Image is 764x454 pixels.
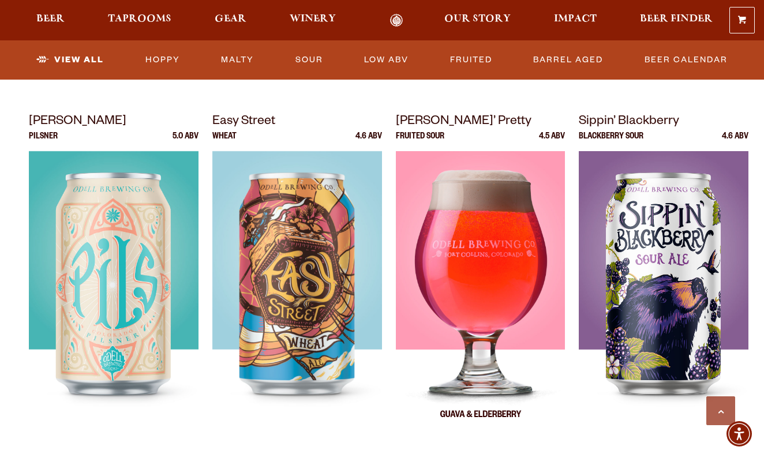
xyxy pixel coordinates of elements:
[207,14,254,27] a: Gear
[579,112,748,440] a: Sippin’ Blackberry Blackberry Sour 4.6 ABV Sippin’ Blackberry Sippin’ Blackberry
[706,396,735,425] a: Scroll to top
[546,14,604,27] a: Impact
[726,421,752,447] div: Accessibility Menu
[640,47,732,73] a: Beer Calendar
[32,47,108,73] a: View All
[108,14,171,24] span: Taprooms
[29,112,199,133] p: [PERSON_NAME]
[396,151,565,440] img: Sippin’ Pretty
[722,133,748,151] p: 4.6 ABV
[290,14,336,24] span: Winery
[212,112,382,133] p: Easy Street
[215,14,246,24] span: Gear
[579,133,643,151] p: Blackberry Sour
[554,14,597,24] span: Impact
[579,112,748,133] p: Sippin’ Blackberry
[374,14,418,27] a: Odell Home
[579,151,748,440] img: Sippin’ Blackberry
[529,47,608,73] a: Barrel Aged
[355,133,382,151] p: 4.6 ABV
[359,47,413,73] a: Low ABV
[216,47,259,73] a: Malty
[29,133,58,151] p: Pilsner
[640,14,713,24] span: Beer Finder
[291,47,328,73] a: Sour
[282,14,343,27] a: Winery
[212,112,382,440] a: Easy Street Wheat 4.6 ABV Easy Street Easy Street
[212,151,382,440] img: Easy Street
[437,14,518,27] a: Our Story
[396,133,444,151] p: Fruited Sour
[36,14,65,24] span: Beer
[632,14,720,27] a: Beer Finder
[29,151,199,440] img: Odell Pils
[539,133,565,151] p: 4.5 ABV
[445,47,497,73] a: Fruited
[100,14,179,27] a: Taprooms
[141,47,185,73] a: Hoppy
[173,133,199,151] p: 5.0 ABV
[29,112,199,440] a: [PERSON_NAME] Pilsner 5.0 ABV Odell Pils Odell Pils
[444,14,511,24] span: Our Story
[29,14,72,27] a: Beer
[212,133,237,151] p: Wheat
[396,112,565,133] p: [PERSON_NAME]’ Pretty
[396,112,565,440] a: [PERSON_NAME]’ Pretty Fruited Sour 4.5 ABV Sippin’ Pretty Sippin’ Pretty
